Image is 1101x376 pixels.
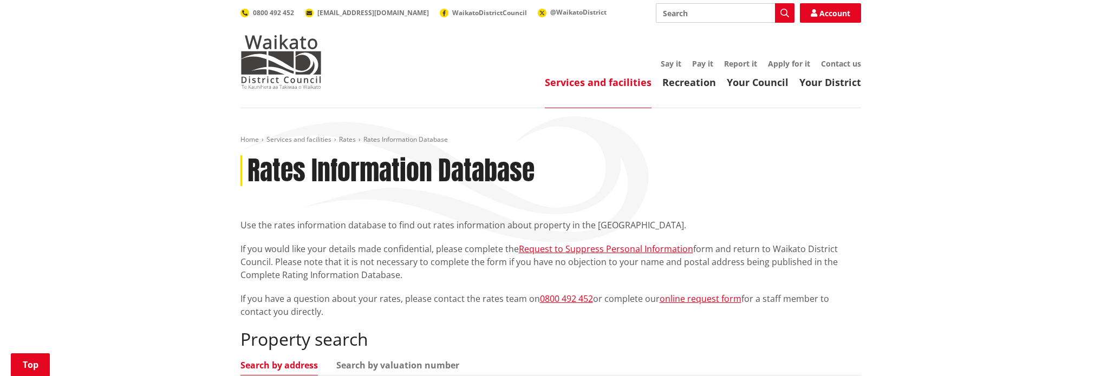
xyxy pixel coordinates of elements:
img: Waikato District Council - Te Kaunihera aa Takiwaa o Waikato [240,35,322,89]
a: Top [11,353,50,376]
span: WaikatoDistrictCouncil [452,8,527,17]
span: [EMAIL_ADDRESS][DOMAIN_NAME] [317,8,429,17]
span: @WaikatoDistrict [550,8,607,17]
h2: Property search [240,329,861,349]
span: Rates Information Database [363,135,448,144]
a: @WaikatoDistrict [538,8,607,17]
a: Rates [339,135,356,144]
a: Recreation [662,76,716,89]
p: If you would like your details made confidential, please complete the form and return to Waikato ... [240,242,861,281]
a: Services and facilities [545,76,652,89]
input: Search input [656,3,794,23]
a: Report it [724,58,757,69]
a: Apply for it [768,58,810,69]
a: Search by valuation number [336,361,459,370]
nav: breadcrumb [240,135,861,144]
a: Account [800,3,861,23]
a: Your District [799,76,861,89]
a: Home [240,135,259,144]
h1: Rates Information Database [247,155,535,187]
p: If you have a question about your rates, please contact the rates team on or complete our for a s... [240,292,861,318]
a: Contact us [821,58,861,69]
a: Pay it [692,58,713,69]
a: 0800 492 452 [240,8,294,17]
a: 0800 492 452 [540,293,593,305]
a: Request to Suppress Personal Information [519,243,693,255]
p: Use the rates information database to find out rates information about property in the [GEOGRAPHI... [240,219,861,232]
a: [EMAIL_ADDRESS][DOMAIN_NAME] [305,8,429,17]
span: 0800 492 452 [253,8,294,17]
a: Say it [661,58,681,69]
a: Your Council [727,76,789,89]
a: Services and facilities [266,135,331,144]
a: online request form [660,293,741,305]
a: Search by address [240,361,318,370]
a: WaikatoDistrictCouncil [440,8,527,17]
